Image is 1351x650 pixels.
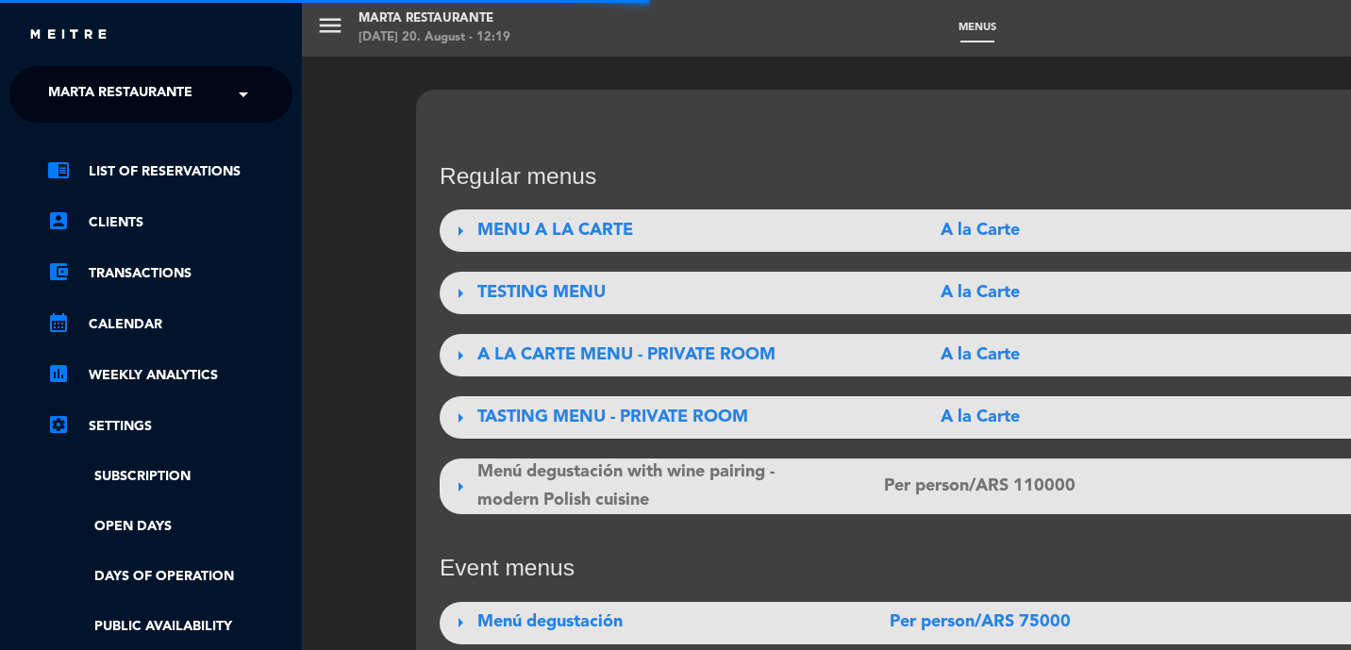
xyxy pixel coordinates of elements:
i: calendar_month [47,311,70,334]
i: assessment [47,362,70,385]
i: account_box [47,209,70,232]
a: account_balance_walletTransactions [47,262,292,285]
a: Public availability [47,616,292,638]
a: Settings [47,415,292,438]
a: assessmentWeekly Analytics [47,364,292,387]
a: Days of operation [47,566,292,588]
i: account_balance_wallet [47,260,70,283]
img: MEITRE [28,28,108,42]
i: settings_applications [47,413,70,436]
a: chrome_reader_modeList of Reservations [47,160,292,183]
a: Open Days [47,516,292,538]
span: Marta Restaurante [48,75,192,114]
a: account_boxClients [47,211,292,234]
a: Subscription [47,466,292,488]
i: chrome_reader_mode [47,158,70,181]
a: calendar_monthCalendar [47,313,292,336]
